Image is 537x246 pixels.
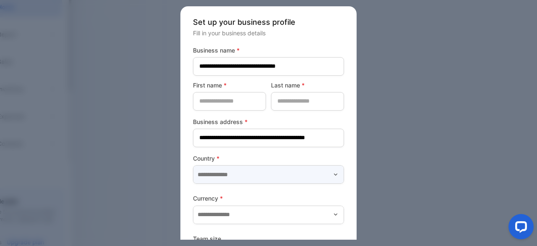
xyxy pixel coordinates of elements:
[193,29,344,37] p: Fill in your business details
[193,46,344,55] label: Business name
[193,234,344,243] label: Team size
[193,154,344,163] label: Country
[193,117,344,126] label: Business address
[271,81,344,90] label: Last name
[193,194,344,203] label: Currency
[193,81,266,90] label: First name
[193,16,344,28] p: Set up your business profile
[502,211,537,246] iframe: LiveChat chat widget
